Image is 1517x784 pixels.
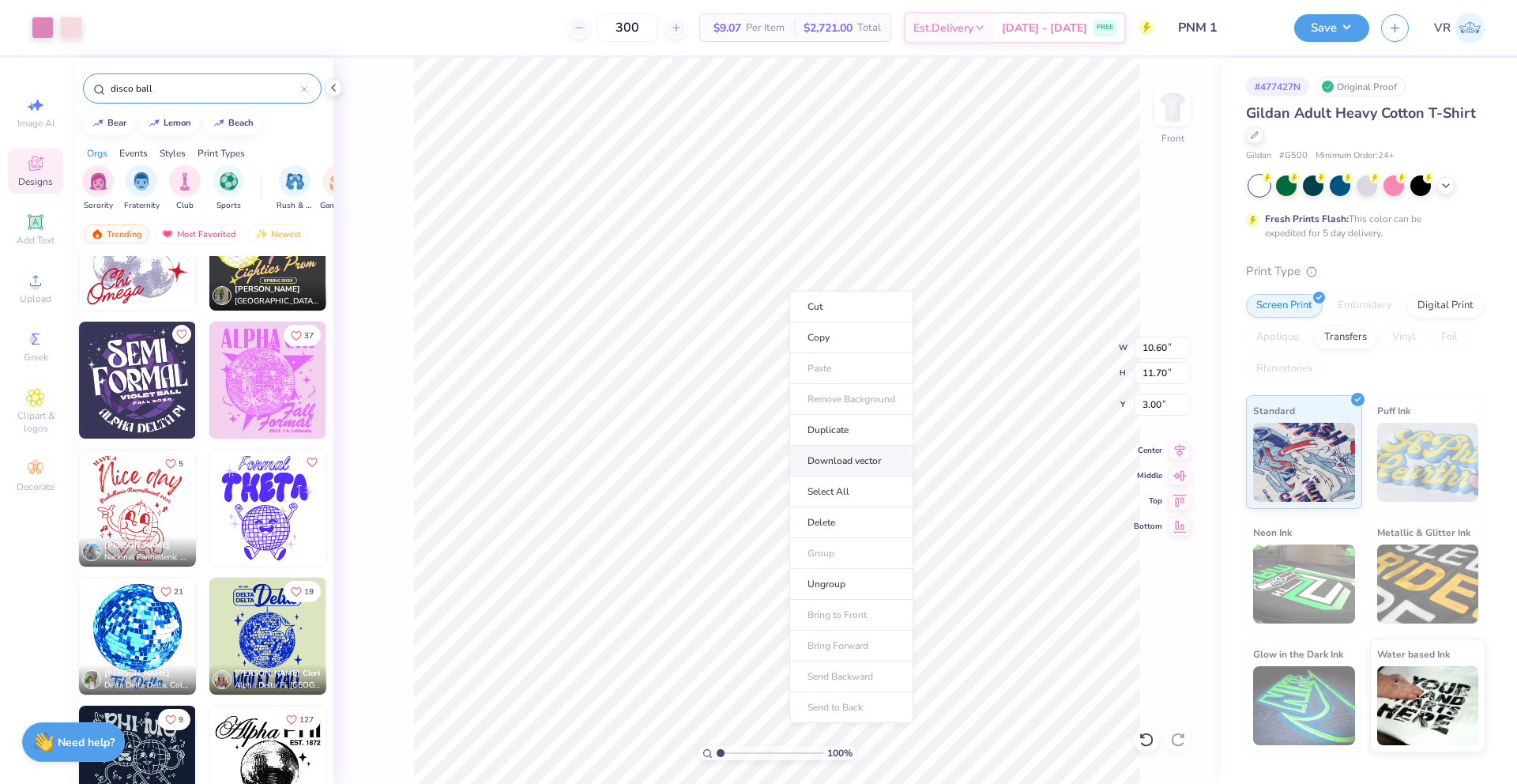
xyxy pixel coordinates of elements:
li: Ungroup [789,569,913,600]
img: most_fav.gif [161,228,174,239]
div: Orgs [87,146,107,160]
img: Avatar [213,670,232,689]
li: Select All [789,477,913,507]
img: Game Day Image [329,172,348,190]
span: Designs [18,175,53,188]
button: filter button [124,165,160,212]
img: trend_line.gif [148,119,160,128]
div: # 477427N [1246,77,1309,96]
span: 37 [304,332,314,340]
button: Like [284,581,321,602]
div: Events [119,146,148,160]
span: Neon Ink [1253,524,1292,541]
span: 21 [174,588,183,596]
span: Center [1134,445,1162,456]
span: Total [857,20,881,36]
span: Per Item [746,20,785,36]
div: beach [228,119,254,127]
input: Untitled Design [1166,12,1282,43]
div: filter for Sports [213,165,244,212]
span: [PERSON_NAME] [104,540,170,551]
div: Foil [1431,326,1468,349]
input: Try "Alpha" [109,81,301,96]
button: beach [204,111,261,135]
div: Transfers [1314,326,1377,349]
div: Digital Print [1407,294,1484,318]
span: Club [176,200,194,212]
span: Metallic & Glitter Ink [1377,524,1470,541]
span: Middle [1134,470,1162,481]
button: Like [303,453,322,472]
img: a466ff4b-9441-4879-8a0c-8eee61ef267a [195,322,312,439]
span: Gildan [1246,149,1271,163]
li: Delete [789,507,913,538]
span: Bottom [1134,521,1162,532]
li: Download vector [789,446,913,477]
img: fa123509-2189-4e30-8792-ee602dc27723 [195,450,312,567]
img: d50bf840-22f5-4114-9ad6-8faa67676600 [79,322,196,439]
button: lemon [139,111,198,135]
button: filter button [277,165,313,212]
span: [DATE] - [DATE] [1002,20,1087,36]
img: Vincent Roxas [1455,13,1485,43]
button: Like [284,325,321,346]
span: Sorority [84,200,113,212]
span: National Panhellenic Conference, [GEOGRAPHIC_DATA][US_STATE] at [GEOGRAPHIC_DATA] [104,552,190,563]
span: Delta Delta Delta, College of [PERSON_NAME] & [PERSON_NAME] [104,680,190,692]
button: filter button [320,165,356,212]
button: Like [172,325,191,344]
img: Standard [1253,423,1355,502]
span: Minimum Order: 24 + [1316,149,1395,163]
div: Vinyl [1382,326,1426,349]
span: [PERSON_NAME] Clerk [235,668,322,679]
span: Standard [1253,402,1295,419]
span: Decorate [17,481,55,493]
div: Front [1161,131,1184,145]
img: de013899-a609-4fbe-9a1e-b5eeab379736 [79,578,196,695]
li: Cut [789,291,913,322]
img: Sports Image [220,172,238,190]
img: Avatar [82,542,101,561]
span: Image AI [17,117,55,130]
div: filter for Sorority [82,165,114,212]
div: Applique [1246,326,1309,349]
div: Styles [160,146,186,160]
button: Save [1294,14,1369,42]
span: Greek [24,351,48,364]
div: This color can be expedited for 5 day delivery. [1265,212,1459,240]
div: lemon [164,119,191,127]
button: Like [158,453,190,474]
strong: Need help? [58,735,115,750]
li: Copy [789,322,913,353]
span: [GEOGRAPHIC_DATA], [GEOGRAPHIC_DATA] [235,296,320,307]
img: Sorority Image [89,172,107,190]
span: Puff Ink [1377,402,1410,419]
img: bd4c7f8a-cf38-43c0-8fb6-d70ed037dd49 [195,578,312,695]
img: 1418f6f3-3ba9-4624-b19b-7efe953bee4f [326,322,442,439]
span: 100 % [827,746,853,760]
div: Print Type [1246,262,1485,281]
div: filter for Fraternity [124,165,160,212]
img: trending.gif [91,228,104,239]
li: Duplicate [789,415,913,446]
img: Glow in the Dark Ink [1253,666,1355,745]
div: Rhinestones [1246,357,1323,381]
span: 19 [304,588,314,596]
img: Puff Ink [1377,423,1479,502]
img: 71186dfe-51b2-4bc4-b9cf-20c14f7b769a [79,450,196,567]
span: Rush & Bid [277,200,313,212]
button: filter button [169,165,201,212]
img: 026662a3-4e92-4106-a0a6-996887f506bf [326,450,442,567]
span: Water based Ink [1377,646,1450,662]
a: VR [1434,13,1485,43]
span: Add Text [17,234,55,247]
button: Like [153,581,190,602]
div: Original Proof [1317,77,1406,96]
img: 28f9aa65-bc84-4a1b-8b6b-7b8389a32c0b [209,450,326,567]
div: Trending [84,224,149,243]
span: Glow in the Dark Ink [1253,646,1343,662]
span: Upload [20,292,51,305]
span: Clipart & logos [8,409,63,435]
span: Gildan Adult Heavy Cotton T-Shirt [1246,104,1476,122]
span: Est. Delivery [913,20,973,36]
